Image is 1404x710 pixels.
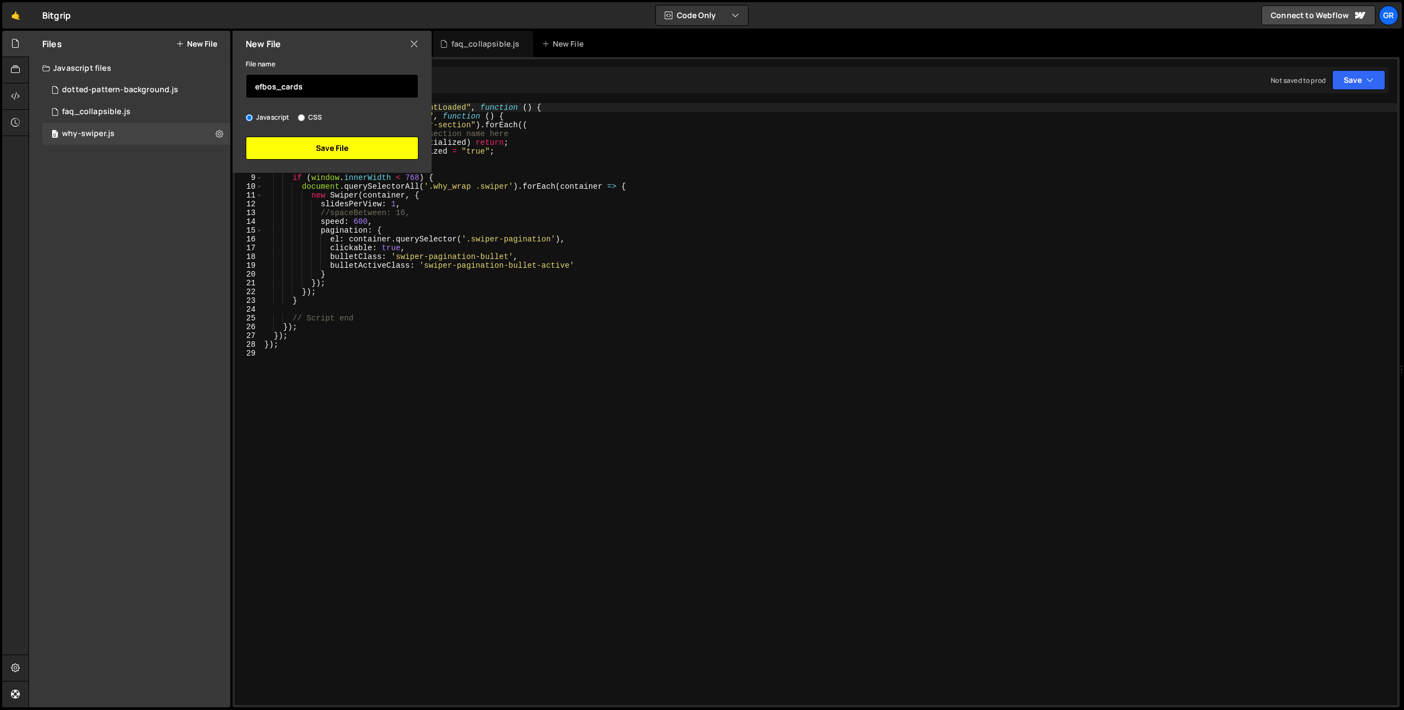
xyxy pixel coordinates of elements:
span: 0 [52,131,58,139]
input: Javascript [246,114,253,121]
div: 22 [235,288,263,296]
div: Bitgrip [42,9,71,22]
button: Save File [246,137,418,160]
div: New File [542,38,588,49]
h2: Files [42,38,62,50]
button: New File [176,40,217,48]
a: 🤙 [2,2,29,29]
a: Connect to Webflow [1261,5,1375,25]
button: Code Only [656,5,748,25]
div: 12 [235,200,263,209]
div: 26 [235,323,263,331]
button: Save [1332,70,1385,90]
input: CSS [298,114,305,121]
label: Javascript [246,112,290,123]
div: 20 [235,270,263,279]
h2: New File [246,38,281,50]
div: Javascript files [29,57,230,79]
div: 29 [235,349,263,358]
a: Gr [1379,5,1399,25]
div: 16 [235,235,263,244]
div: 15 [235,226,263,235]
div: faq_collapsible.js [62,107,131,117]
div: 23 [235,296,263,305]
div: faq_collapsible.js [451,38,520,49]
div: dotted-pattern-background.js [62,85,178,95]
input: Name [246,74,418,98]
div: 17 [235,244,263,252]
div: 27 [235,331,263,340]
div: 24 [235,305,263,314]
div: 9 [235,173,263,182]
label: CSS [298,112,322,123]
div: why-swiper.js [62,129,115,139]
div: 13 [235,209,263,217]
div: 19 [235,261,263,270]
div: 14 [235,217,263,226]
div: 16523/45036.js [42,101,230,123]
div: 25 [235,314,263,323]
div: 11 [235,191,263,200]
div: 28 [235,340,263,349]
div: Not saved to prod [1271,76,1326,85]
div: 16523/44862.js [42,123,230,145]
div: 16523/44849.js [42,79,230,101]
div: 21 [235,279,263,288]
div: 18 [235,252,263,261]
label: File name [246,59,275,70]
div: 10 [235,182,263,191]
